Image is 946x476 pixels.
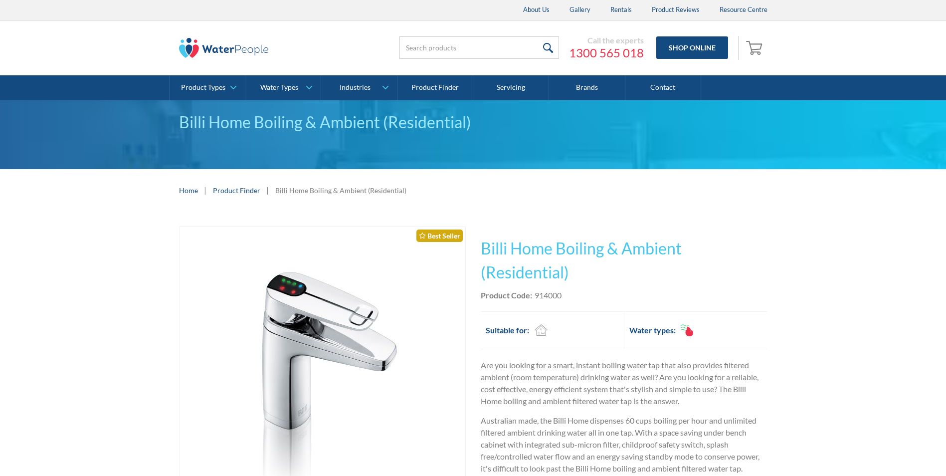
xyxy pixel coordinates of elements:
[179,185,198,196] a: Home
[265,184,270,196] div: |
[746,39,765,55] img: shopping cart
[481,415,767,475] p: Australian made, the Billi Home dispenses 60 cups boiling per hour and unlimited filtered ambient...
[535,289,562,301] div: 914000
[629,324,676,336] h2: Water types:
[416,230,463,242] div: Best Seller
[481,290,532,300] strong: Product Code:
[549,75,625,100] a: Brands
[569,45,644,60] a: 1300 565 018
[245,75,321,100] a: Water Types
[656,36,728,59] a: Shop Online
[181,83,225,92] div: Product Types
[744,36,767,60] a: Open cart
[260,83,298,92] div: Water Types
[340,83,371,92] div: Industries
[481,237,767,284] h1: Billi Home Boiling & Ambient (Residential)
[473,75,549,100] a: Servicing
[275,185,406,196] div: Billi Home Boiling & Ambient (Residential)
[486,324,529,336] h2: Suitable for:
[321,75,396,100] a: Industries
[179,38,269,58] img: The Water People
[397,75,473,100] a: Product Finder
[203,184,208,196] div: |
[170,75,245,100] a: Product Types
[179,110,767,134] div: Billi Home Boiling & Ambient (Residential)
[399,36,559,59] input: Search products
[481,359,767,407] p: Are you looking for a smart, instant boiling water tap that also provides filtered ambient (room ...
[569,35,644,45] div: Call the experts
[213,185,260,196] a: Product Finder
[625,75,701,100] a: Contact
